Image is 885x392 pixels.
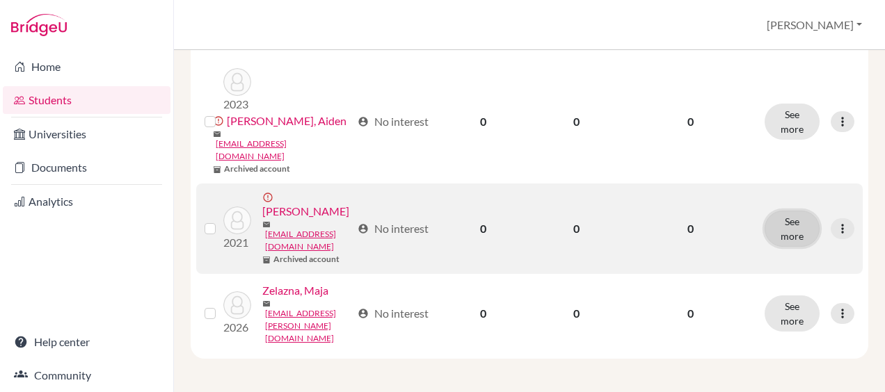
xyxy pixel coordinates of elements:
[265,228,351,253] a: [EMAIL_ADDRESS][DOMAIN_NAME]
[3,361,170,389] a: Community
[3,328,170,356] a: Help center
[11,14,67,36] img: Bridge-U
[3,53,170,81] a: Home
[223,96,251,113] p: 2023
[223,319,251,336] p: 2026
[358,113,429,130] div: No interest
[262,192,276,203] span: error_outline
[633,220,748,237] p: 0
[633,305,748,322] p: 0
[358,220,429,237] div: No interest
[216,138,351,163] a: [EMAIL_ADDRESS][DOMAIN_NAME]
[223,291,251,319] img: Zelazna, Maja
[3,188,170,215] a: Analytics
[262,220,271,229] span: mail
[213,130,221,138] span: mail
[358,223,369,234] span: account_circle
[529,183,625,274] td: 0
[262,300,271,308] span: mail
[765,295,820,332] button: See more
[438,60,529,183] td: 0
[223,68,251,96] img: Dratkiewicz, Aiden
[765,211,820,247] button: See more
[3,154,170,181] a: Documents
[3,120,170,148] a: Universities
[633,113,748,130] p: 0
[262,282,328,299] a: Zelazna, Maja
[358,305,429,322] div: No interest
[262,256,271,264] span: inventory_2
[262,42,271,50] span: inventory_2
[223,234,251,251] p: 2021
[223,206,251,234] img: Galåen, Maja
[265,307,351,345] a: [EMAIL_ADDRESS][PERSON_NAME][DOMAIN_NAME]
[529,274,625,353] td: 0
[438,274,529,353] td: 0
[224,163,290,175] b: Archived account
[760,12,868,38] button: [PERSON_NAME]
[3,86,170,114] a: Students
[438,183,529,274] td: 0
[358,116,369,127] span: account_circle
[358,308,369,319] span: account_circle
[262,203,349,220] a: [PERSON_NAME]
[227,113,346,129] a: [PERSON_NAME], Aiden
[529,60,625,183] td: 0
[273,253,340,266] b: Archived account
[213,165,221,174] span: inventory_2
[765,104,820,140] button: See more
